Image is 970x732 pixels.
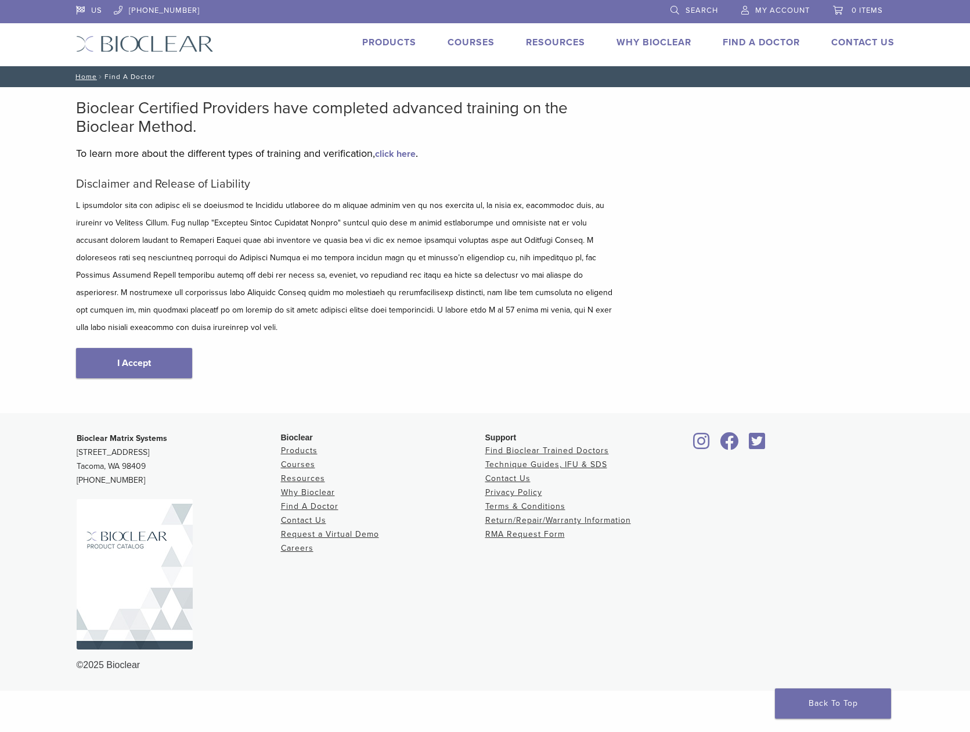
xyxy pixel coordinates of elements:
[616,37,691,48] a: Why Bioclear
[76,35,214,52] img: Bioclear
[281,501,338,511] a: Find A Doctor
[723,37,800,48] a: Find A Doctor
[76,99,616,136] h2: Bioclear Certified Providers have completed advanced training on the Bioclear Method.
[362,37,416,48] a: Products
[485,501,565,511] a: Terms & Conditions
[485,515,631,525] a: Return/Repair/Warranty Information
[281,529,379,539] a: Request a Virtual Demo
[852,6,883,15] span: 0 items
[526,37,585,48] a: Resources
[77,433,167,443] strong: Bioclear Matrix Systems
[485,473,531,483] a: Contact Us
[281,487,335,497] a: Why Bioclear
[485,529,565,539] a: RMA Request Form
[72,73,97,81] a: Home
[716,439,743,451] a: Bioclear
[831,37,895,48] a: Contact Us
[485,460,607,469] a: Technique Guides, IFU & SDS
[76,348,192,378] a: I Accept
[755,6,810,15] span: My Account
[690,439,714,451] a: Bioclear
[745,439,770,451] a: Bioclear
[281,433,313,442] span: Bioclear
[485,446,609,455] a: Find Bioclear Trained Doctors
[77,499,193,650] img: Bioclear
[76,197,616,336] p: L ipsumdolor sita con adipisc eli se doeiusmod te Incididu utlaboree do m aliquae adminim ven qu ...
[448,37,495,48] a: Courses
[77,658,894,672] div: ©2025 Bioclear
[281,543,313,553] a: Careers
[97,74,104,80] span: /
[686,6,718,15] span: Search
[281,460,315,469] a: Courses
[281,515,326,525] a: Contact Us
[375,148,416,160] a: click here
[281,446,318,455] a: Products
[67,66,903,87] nav: Find A Doctor
[281,473,325,483] a: Resources
[775,688,891,719] a: Back To Top
[76,177,616,191] h5: Disclaimer and Release of Liability
[77,432,281,487] p: [STREET_ADDRESS] Tacoma, WA 98409 [PHONE_NUMBER]
[76,145,616,162] p: To learn more about the different types of training and verification, .
[485,433,517,442] span: Support
[485,487,542,497] a: Privacy Policy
